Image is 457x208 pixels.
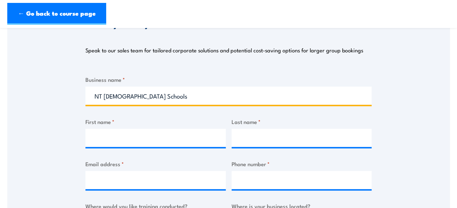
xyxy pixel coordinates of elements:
p: Speak to our sales team for tailored corporate solutions and potential cost-saving options for la... [85,47,363,54]
label: First name [85,117,226,126]
label: Phone number [232,160,372,168]
h3: Thank you for your interest in this course. [85,20,254,28]
a: ← Go back to course page [7,3,106,25]
label: Last name [232,117,372,126]
label: Email address [85,160,226,168]
label: Business name [85,75,372,84]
